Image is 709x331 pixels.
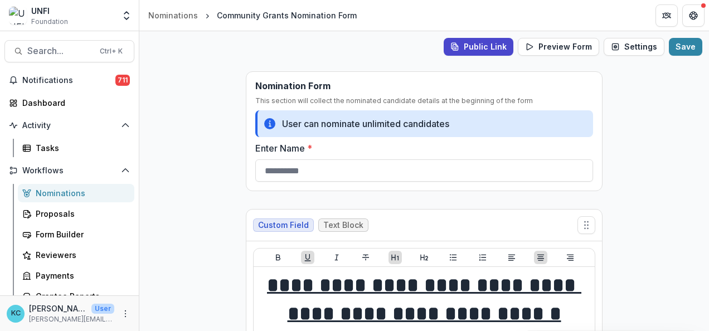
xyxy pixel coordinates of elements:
a: Form Builder [18,225,134,244]
button: Bold [271,251,285,264]
a: Dashboard [4,94,134,112]
span: Workflows [22,166,116,176]
button: Open Workflows [4,162,134,179]
button: Save [669,38,702,56]
p: [PERSON_NAME][EMAIL_ADDRESS][PERSON_NAME][DOMAIN_NAME] [29,314,114,324]
a: Tasks [18,139,134,157]
div: Reviewers [36,249,125,261]
div: Dashboard [22,97,125,109]
nav: breadcrumb [144,7,361,23]
span: Search... [27,46,93,56]
button: Underline [301,251,314,264]
button: Open entity switcher [119,4,134,27]
button: Notifications711 [4,71,134,89]
div: Nominations [148,9,198,21]
button: Settings [604,38,664,56]
div: Community Grants Nomination Form [217,9,357,21]
span: Activity [22,121,116,130]
button: More [119,307,132,320]
button: Heading 2 [417,251,431,264]
div: UNFI [31,5,68,17]
a: Payments [18,266,134,285]
span: Foundation [31,17,68,27]
a: Proposals [18,205,134,223]
div: Grantee Reports [36,290,125,302]
img: UNFI [9,7,27,25]
label: Enter Name [255,142,586,155]
span: 711 [115,75,130,86]
button: Bullet List [446,251,460,264]
span: Text Block [323,221,363,230]
button: Italicize [330,251,343,264]
p: This section will collect the nominated candidate details at the beginning of the form [255,96,593,106]
button: Ordered List [476,251,489,264]
button: Align Right [564,251,577,264]
div: Kristine Creveling [11,310,21,317]
div: Ctrl + K [98,45,125,57]
button: Preview Form [518,38,599,56]
div: Form Builder [36,228,125,240]
p: User [91,304,114,314]
button: Copy Link [444,38,513,56]
div: Proposals [36,208,125,220]
h2: Nomination Form [255,81,331,91]
button: Move field [577,216,595,234]
div: Tasks [36,142,125,154]
p: [PERSON_NAME] [29,303,87,314]
button: Align Center [534,251,547,264]
span: Custom Field [258,221,309,230]
a: Reviewers [18,246,134,264]
button: Align Left [505,251,518,264]
span: Notifications [22,76,115,85]
button: Partners [655,4,678,27]
button: Search... [4,40,134,62]
button: Heading 1 [389,251,402,264]
a: Nominations [144,7,202,23]
button: Open Activity [4,116,134,134]
a: Grantee Reports [18,287,134,305]
div: Payments [36,270,125,281]
button: Strike [359,251,372,264]
a: Nominations [18,184,134,202]
div: User can nominate unlimited candidates [282,117,449,130]
div: Nominations [36,187,125,199]
button: Get Help [682,4,705,27]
